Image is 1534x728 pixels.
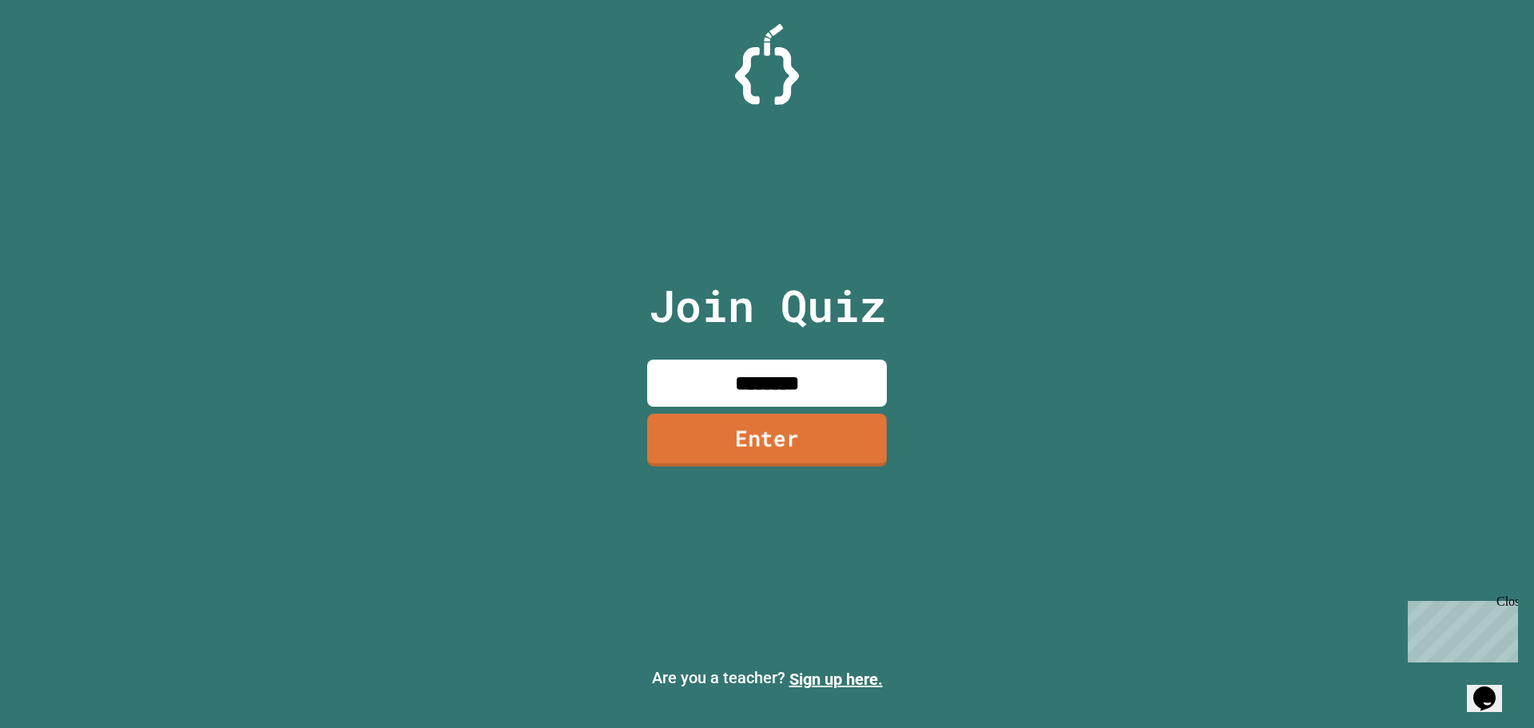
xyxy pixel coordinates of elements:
img: Logo.svg [735,24,799,105]
a: Sign up here. [789,670,883,689]
iframe: chat widget [1401,595,1518,662]
a: Enter [647,413,887,466]
div: Chat with us now!Close [6,6,110,101]
p: Are you a teacher? [13,666,1521,691]
p: Join Quiz [649,273,886,339]
iframe: chat widget [1467,664,1518,712]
